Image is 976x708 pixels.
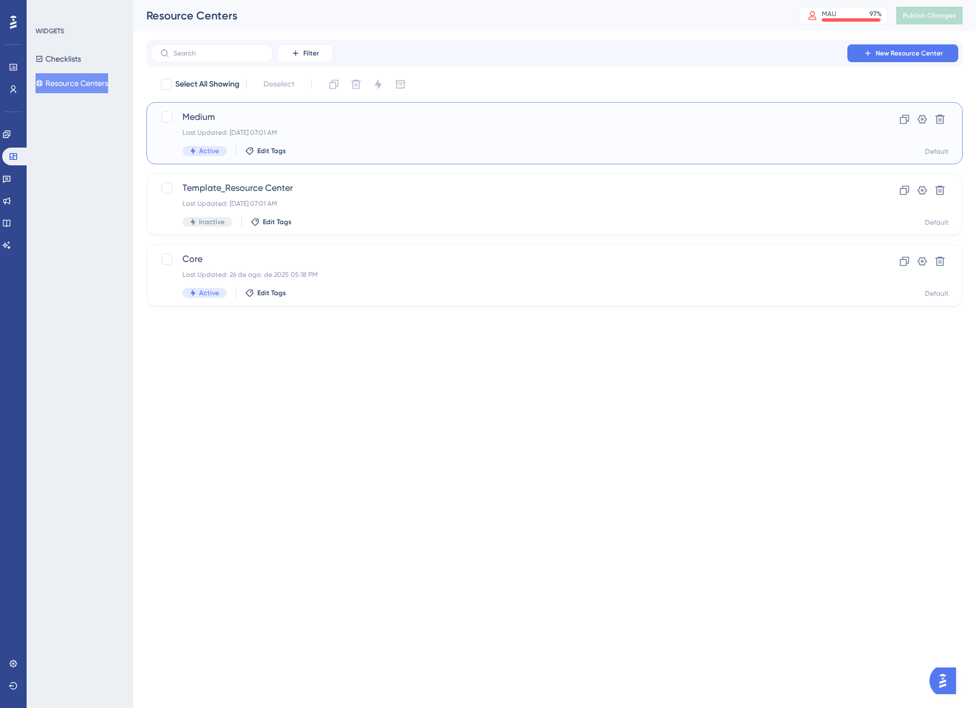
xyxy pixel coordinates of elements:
span: Edit Tags [263,218,292,226]
span: Medium [182,110,838,124]
span: Core [182,252,838,266]
div: Last Updated: [DATE] 07:01 AM [182,199,838,208]
div: 97 % [870,9,882,18]
button: New Resource Center [847,44,958,62]
button: Deselect [253,74,304,94]
button: Edit Tags [245,289,286,297]
span: Active [199,146,219,155]
span: Inactive [199,218,225,226]
span: New Resource Center [876,49,943,58]
input: Search [174,49,263,57]
div: MAU [822,9,836,18]
span: Template_Resource Center [182,181,838,195]
iframe: UserGuiding AI Assistant Launcher [929,664,963,697]
span: Publish Changes [903,11,956,20]
div: Default [925,147,949,156]
span: Active [199,289,219,297]
button: Publish Changes [896,7,963,24]
div: Default [925,289,949,298]
div: Last Updated: [DATE] 07:01 AM [182,128,838,137]
button: Filter [277,44,333,62]
div: Resource Centers [146,8,771,23]
div: Default [925,218,949,227]
button: Resource Centers [35,73,108,93]
button: Checklists [35,49,81,69]
button: Edit Tags [245,146,286,155]
div: WIDGETS [35,27,64,36]
button: Edit Tags [251,218,292,226]
span: Filter [303,49,319,58]
span: Deselect [263,78,294,91]
span: Edit Tags [257,289,286,297]
div: Last Updated: 26 de ago. de 2025 05:18 PM [182,270,838,279]
span: Select All Showing [175,78,240,91]
span: Edit Tags [257,146,286,155]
